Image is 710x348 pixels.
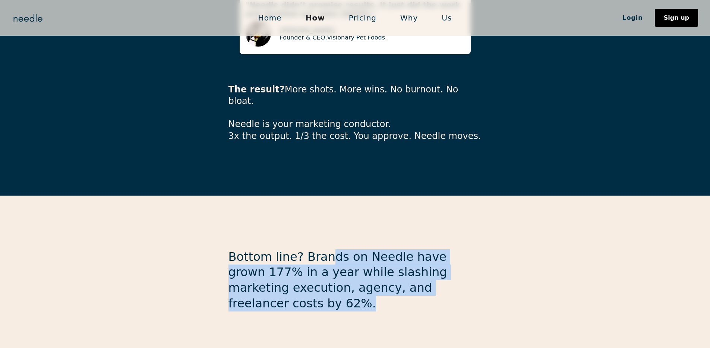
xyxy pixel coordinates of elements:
[388,10,430,26] a: Why
[655,9,698,27] a: Sign up
[610,12,655,24] a: Login
[280,34,385,41] p: Founder & CEO,
[228,84,482,142] p: More shots. More wins. No burnout. No bloat. ‍ Needle is your marketing conductor. 3x the output....
[246,10,294,26] a: Home
[327,34,385,41] a: Visionary Pet Foods
[294,10,337,26] a: How
[228,84,285,95] strong: The result?
[337,10,388,26] a: Pricing
[430,10,464,26] a: Us
[664,15,689,21] div: Sign up
[228,249,482,311] p: Bottom line? Brands on Needle have grown 177% in a year while slashing marketing execution, agenc...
